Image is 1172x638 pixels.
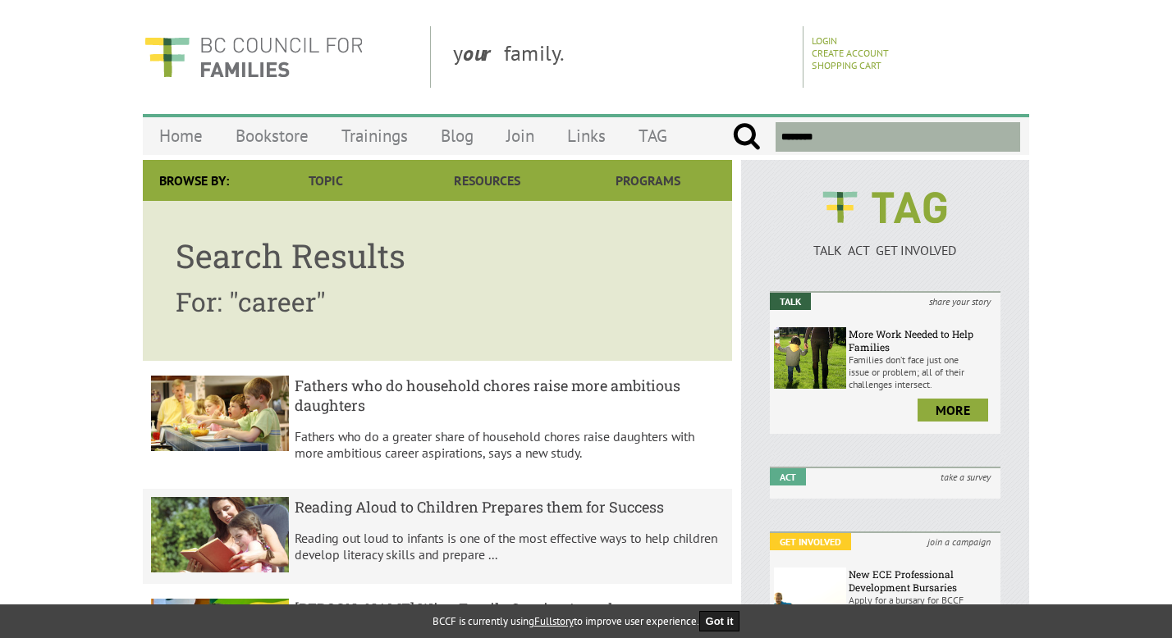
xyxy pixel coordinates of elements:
[770,468,806,485] em: Act
[295,497,725,517] h5: Reading Aloud to Children Prepares them for Success
[812,59,881,71] a: Shopping Cart
[849,567,996,594] h6: New ECE Professional Development Bursaries
[699,611,740,631] button: Got it
[295,530,725,563] p: Reading out loud to infants is one of the most effective ways to help children develop literacy s...
[440,26,803,88] div: y family.
[770,533,851,550] em: Get Involved
[245,160,406,201] a: Topic
[406,160,567,201] a: Resources
[143,160,245,201] div: Browse By:
[325,116,424,155] a: Trainings
[463,39,504,66] strong: our
[176,234,699,277] h1: Search Results
[622,116,684,155] a: TAG
[490,116,551,155] a: Join
[918,399,988,422] a: more
[143,116,219,155] a: Home
[151,497,289,572] img: result.title
[919,293,1000,310] i: share your story
[424,116,490,155] a: Blog
[849,594,996,618] p: Apply for a bursary for BCCF trainings
[143,367,732,482] a: result.title Fathers who do household chores raise more ambitious daughters Fathers who do a grea...
[295,428,725,461] p: Fathers who do a greater share of household chores raise daughters with more ambitious career asp...
[849,353,996,390] p: Families don’t face just one issue or problem; all of their challenges intersect.
[770,226,1000,258] a: TALK ACT GET INVOLVED
[295,599,725,618] h5: [PERSON_NAME] Wins Family Service Award
[811,176,959,239] img: BCCF's TAG Logo
[143,489,732,584] a: result.title Reading Aloud to Children Prepares them for Success Reading out loud to infants is o...
[770,242,1000,258] p: TALK ACT GET INVOLVED
[931,468,1000,485] i: take a survey
[151,376,289,451] img: result.title
[849,327,996,353] h6: More Work Needed to Help Families
[534,614,574,628] a: Fullstory
[812,34,837,47] a: Login
[918,533,1000,550] i: join a campaign
[770,293,811,310] em: Talk
[551,116,622,155] a: Links
[812,47,889,59] a: Create Account
[295,376,725,415] h5: Fathers who do household chores raise more ambitious daughters
[176,284,699,319] h2: For: "career"
[568,160,729,201] a: Programs
[219,116,325,155] a: Bookstore
[143,26,364,88] img: BC Council for FAMILIES
[732,122,761,152] input: Submit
